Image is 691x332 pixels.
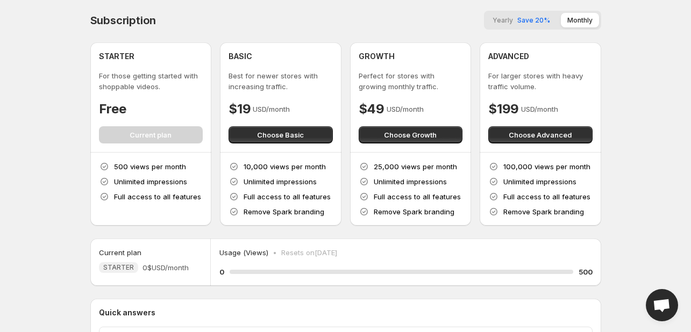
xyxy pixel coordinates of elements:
[359,126,463,143] button: Choose Growth
[561,13,599,27] button: Monthly
[229,51,252,62] h4: BASIC
[384,129,437,140] span: Choose Growth
[374,206,454,217] p: Remove Spark branding
[114,161,186,172] p: 500 views per month
[114,191,201,202] p: Full access to all features
[503,191,590,202] p: Full access to all features
[359,70,463,92] p: Perfect for stores with growing monthly traffic.
[488,100,519,118] h4: $199
[99,51,134,62] h4: STARTER
[646,289,678,321] div: Open chat
[273,247,277,258] p: •
[281,247,337,258] p: Resets on [DATE]
[488,126,593,143] button: Choose Advanced
[99,307,593,318] p: Quick answers
[244,191,331,202] p: Full access to all features
[579,266,593,277] h5: 500
[517,16,550,24] span: Save 20%
[488,51,529,62] h4: ADVANCED
[114,176,187,187] p: Unlimited impressions
[90,14,156,27] h4: Subscription
[374,176,447,187] p: Unlimited impressions
[503,161,590,172] p: 100,000 views per month
[229,70,333,92] p: Best for newer stores with increasing traffic.
[521,104,558,114] p: USD/month
[99,247,141,258] h5: Current plan
[493,16,513,24] span: Yearly
[488,70,593,92] p: For larger stores with heavy traffic volume.
[486,13,557,27] button: YearlySave 20%
[503,176,576,187] p: Unlimited impressions
[219,266,224,277] h5: 0
[103,263,134,272] span: STARTER
[99,100,126,118] h4: Free
[244,206,324,217] p: Remove Spark branding
[509,129,572,140] span: Choose Advanced
[143,262,189,273] span: 0$ USD/month
[359,100,384,118] h4: $49
[374,191,461,202] p: Full access to all features
[229,126,333,143] button: Choose Basic
[253,104,290,114] p: USD/month
[359,51,395,62] h4: GROWTH
[229,100,251,118] h4: $19
[387,104,424,114] p: USD/month
[244,161,326,172] p: 10,000 views per month
[503,206,584,217] p: Remove Spark branding
[257,129,304,140] span: Choose Basic
[374,161,457,172] p: 25,000 views per month
[244,176,317,187] p: Unlimited impressions
[99,70,203,92] p: For those getting started with shoppable videos.
[219,247,268,258] p: Usage (Views)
